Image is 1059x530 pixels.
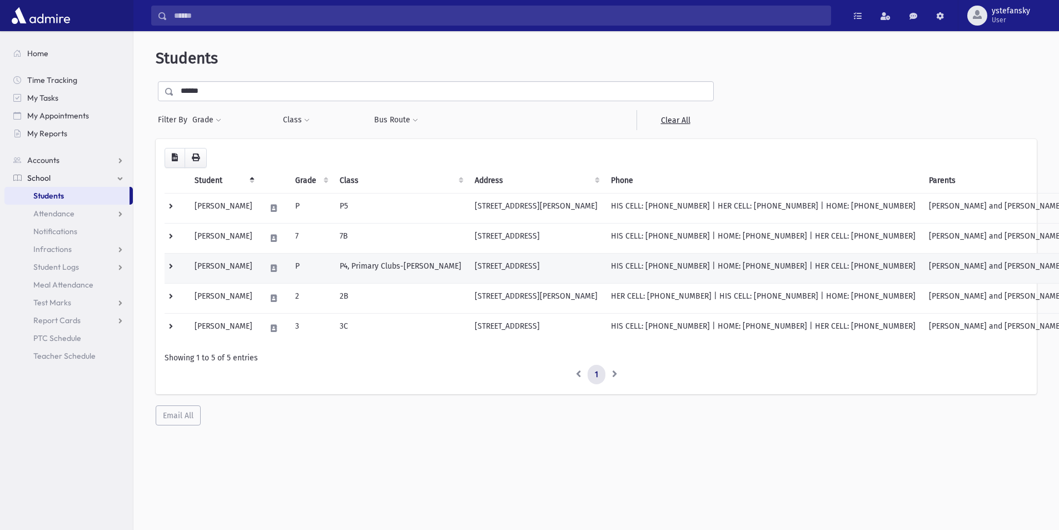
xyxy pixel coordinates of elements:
td: 2B [333,283,468,313]
a: Home [4,44,133,62]
a: Time Tracking [4,71,133,89]
a: 1 [588,365,605,385]
a: PTC Schedule [4,329,133,347]
td: [STREET_ADDRESS] [468,223,604,253]
a: My Tasks [4,89,133,107]
a: Infractions [4,240,133,258]
td: [STREET_ADDRESS] [468,313,604,343]
span: PTC Schedule [33,333,81,343]
a: Teacher Schedule [4,347,133,365]
td: 2 [289,283,333,313]
span: Students [156,49,218,67]
td: [PERSON_NAME] [188,253,259,283]
span: Filter By [158,114,192,126]
div: Showing 1 to 5 of 5 entries [165,352,1028,364]
td: [PERSON_NAME] [188,313,259,343]
button: Email All [156,405,201,425]
a: Meal Attendance [4,276,133,294]
span: Test Marks [33,298,71,308]
input: Search [167,6,831,26]
td: HIS CELL: [PHONE_NUMBER] | HOME: [PHONE_NUMBER] | HER CELL: [PHONE_NUMBER] [604,253,922,283]
td: [STREET_ADDRESS] [468,253,604,283]
span: Infractions [33,244,72,254]
span: Students [33,191,64,201]
th: Student: activate to sort column descending [188,168,259,194]
button: Class [282,110,310,130]
td: P [289,193,333,223]
span: Accounts [27,155,59,165]
td: 3C [333,313,468,343]
span: User [992,16,1030,24]
td: 7B [333,223,468,253]
td: [PERSON_NAME] [188,223,259,253]
button: CSV [165,148,185,168]
a: My Appointments [4,107,133,125]
button: Print [185,148,207,168]
a: Attendance [4,205,133,222]
a: School [4,169,133,187]
td: P4, Primary Clubs-[PERSON_NAME] [333,253,468,283]
td: 3 [289,313,333,343]
a: Notifications [4,222,133,240]
span: Attendance [33,209,74,219]
span: ystefansky [992,7,1030,16]
span: Student Logs [33,262,79,272]
td: [PERSON_NAME] [188,283,259,313]
a: Student Logs [4,258,133,276]
a: Report Cards [4,311,133,329]
td: HIS CELL: [PHONE_NUMBER] | HER CELL: [PHONE_NUMBER] | HOME: [PHONE_NUMBER] [604,193,922,223]
th: Phone [604,168,922,194]
a: My Reports [4,125,133,142]
span: Home [27,48,48,58]
span: Notifications [33,226,77,236]
td: HER CELL: [PHONE_NUMBER] | HIS CELL: [PHONE_NUMBER] | HOME: [PHONE_NUMBER] [604,283,922,313]
td: P5 [333,193,468,223]
td: P [289,253,333,283]
span: My Reports [27,128,67,138]
span: My Tasks [27,93,58,103]
th: Grade: activate to sort column ascending [289,168,333,194]
img: AdmirePro [9,4,73,27]
td: HIS CELL: [PHONE_NUMBER] | HOME: [PHONE_NUMBER] | HER CELL: [PHONE_NUMBER] [604,223,922,253]
span: Teacher Schedule [33,351,96,361]
a: Students [4,187,130,205]
button: Grade [192,110,222,130]
span: Time Tracking [27,75,77,85]
a: Test Marks [4,294,133,311]
th: Address: activate to sort column ascending [468,168,604,194]
td: [STREET_ADDRESS][PERSON_NAME] [468,193,604,223]
span: School [27,173,51,183]
td: [PERSON_NAME] [188,193,259,223]
th: Class: activate to sort column ascending [333,168,468,194]
td: [STREET_ADDRESS][PERSON_NAME] [468,283,604,313]
span: Report Cards [33,315,81,325]
span: My Appointments [27,111,89,121]
a: Clear All [637,110,714,130]
span: Meal Attendance [33,280,93,290]
a: Accounts [4,151,133,169]
td: 7 [289,223,333,253]
button: Bus Route [374,110,419,130]
td: HIS CELL: [PHONE_NUMBER] | HOME: [PHONE_NUMBER] | HER CELL: [PHONE_NUMBER] [604,313,922,343]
